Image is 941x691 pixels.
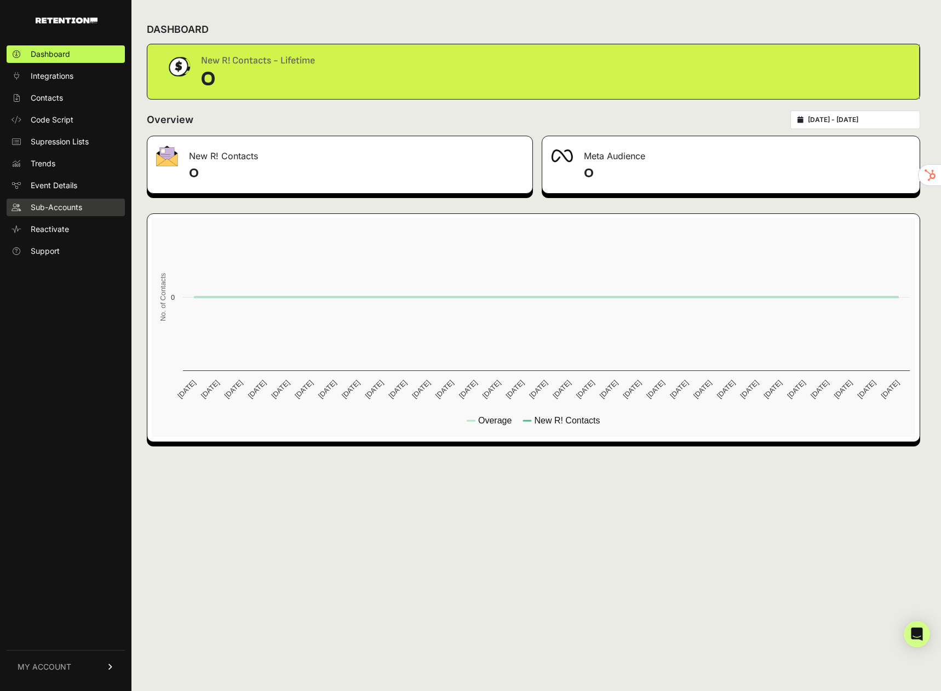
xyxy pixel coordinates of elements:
[176,379,197,400] text: [DATE]
[7,133,125,150] a: Supression Lists
[584,165,911,182] h4: 0
[833,379,854,400] text: [DATE]
[410,379,432,400] text: [DATE]
[7,111,125,129] a: Code Script
[31,49,70,60] span: Dashboard
[7,177,125,194] a: Event Details
[879,379,900,400] text: [DATE]
[223,379,244,400] text: [DATE]
[527,379,549,400] text: [DATE]
[434,379,455,400] text: [DATE]
[31,246,60,257] span: Support
[387,379,409,400] text: [DATE]
[622,379,643,400] text: [DATE]
[31,114,73,125] span: Code Script
[739,379,760,400] text: [DATE]
[7,650,125,683] a: MY ACCOUNT
[293,379,314,400] text: [DATE]
[199,379,221,400] text: [DATE]
[31,136,89,147] span: Supression Lists
[551,149,573,162] img: fa-meta-2f981b61bb99beabf952f7030308934f19ce035c18b003e963880cc3fabeebb7.png
[189,165,524,182] h4: 0
[598,379,619,400] text: [DATE]
[904,621,930,647] div: Open Intercom Messenger
[7,242,125,260] a: Support
[165,53,192,80] img: dollar-coin-05c43ed7efb7bc0c12610022525b4bbbb207c7efeef5aecc26f025e68dcafac9.png
[31,71,73,82] span: Integrations
[201,53,315,68] div: New R! Contacts - Lifetime
[762,379,783,400] text: [DATE]
[31,180,77,191] span: Event Details
[551,379,572,400] text: [DATE]
[785,379,807,400] text: [DATE]
[31,224,69,235] span: Reactivate
[31,202,82,213] span: Sub-Accounts
[31,158,55,169] span: Trends
[481,379,502,400] text: [DATE]
[36,18,97,24] img: Retention.com
[7,67,125,85] a: Integrations
[317,379,338,400] text: [DATE]
[7,199,125,216] a: Sub-Accounts
[18,661,71,672] span: MY ACCOUNT
[809,379,830,400] text: [DATE]
[31,92,63,103] span: Contacts
[668,379,690,400] text: [DATE]
[7,155,125,172] a: Trends
[645,379,666,400] text: [DATE]
[7,45,125,63] a: Dashboard
[7,89,125,107] a: Contacts
[340,379,362,400] text: [DATE]
[457,379,479,400] text: [DATE]
[504,379,526,400] text: [DATE]
[147,112,193,127] h2: Overview
[856,379,877,400] text: [DATE]
[692,379,713,400] text: [DATE]
[147,22,209,37] h2: DASHBOARD
[201,68,315,90] div: 0
[542,136,920,169] div: Meta Audience
[171,293,175,301] text: 0
[478,416,512,425] text: Overage
[147,136,532,169] div: New R! Contacts
[364,379,385,400] text: [DATE]
[715,379,737,400] text: [DATE]
[534,416,600,425] text: New R! Contacts
[246,379,268,400] text: [DATE]
[575,379,596,400] text: [DATE]
[269,379,291,400] text: [DATE]
[159,273,167,321] text: No. of Contacts
[7,220,125,238] a: Reactivate
[156,146,178,166] img: fa-envelope-19ae18322b30453b285274b1b8af3d052b27d846a4fbe8435d1a52b978f639a2.png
